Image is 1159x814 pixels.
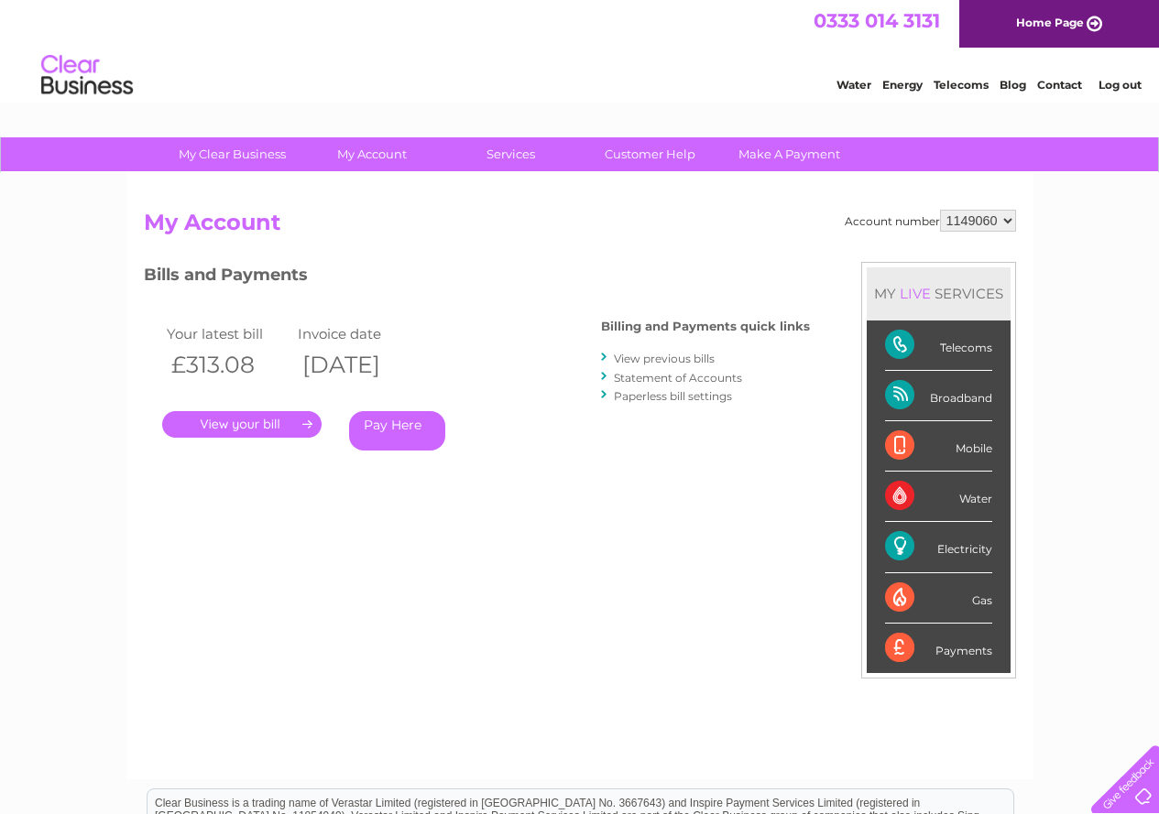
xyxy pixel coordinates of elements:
[885,624,992,673] div: Payments
[614,352,715,365] a: View previous bills
[162,346,294,384] th: £313.08
[349,411,445,450] a: Pay Here
[148,10,1013,89] div: Clear Business is a trading name of Verastar Limited (registered in [GEOGRAPHIC_DATA] No. 3667643...
[40,48,134,103] img: logo.png
[814,9,940,32] a: 0333 014 3131
[601,320,810,333] h4: Billing and Payments quick links
[845,210,1016,232] div: Account number
[896,285,935,302] div: LIVE
[885,421,992,472] div: Mobile
[867,267,1011,320] div: MY SERVICES
[885,320,992,371] div: Telecoms
[1000,78,1026,92] a: Blog
[1099,78,1142,92] a: Log out
[157,137,308,171] a: My Clear Business
[714,137,865,171] a: Make A Payment
[162,411,322,438] a: .
[293,346,425,384] th: [DATE]
[885,472,992,522] div: Water
[885,522,992,572] div: Electricity
[144,262,810,294] h3: Bills and Payments
[162,321,294,346] td: Your latest bill
[885,573,992,624] div: Gas
[882,78,923,92] a: Energy
[144,210,1016,244] h2: My Account
[614,371,742,385] a: Statement of Accounts
[836,78,871,92] a: Water
[614,389,732,403] a: Paperless bill settings
[435,137,586,171] a: Services
[293,321,425,346] td: Invoice date
[574,137,726,171] a: Customer Help
[1037,78,1082,92] a: Contact
[296,137,447,171] a: My Account
[934,78,989,92] a: Telecoms
[885,371,992,421] div: Broadband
